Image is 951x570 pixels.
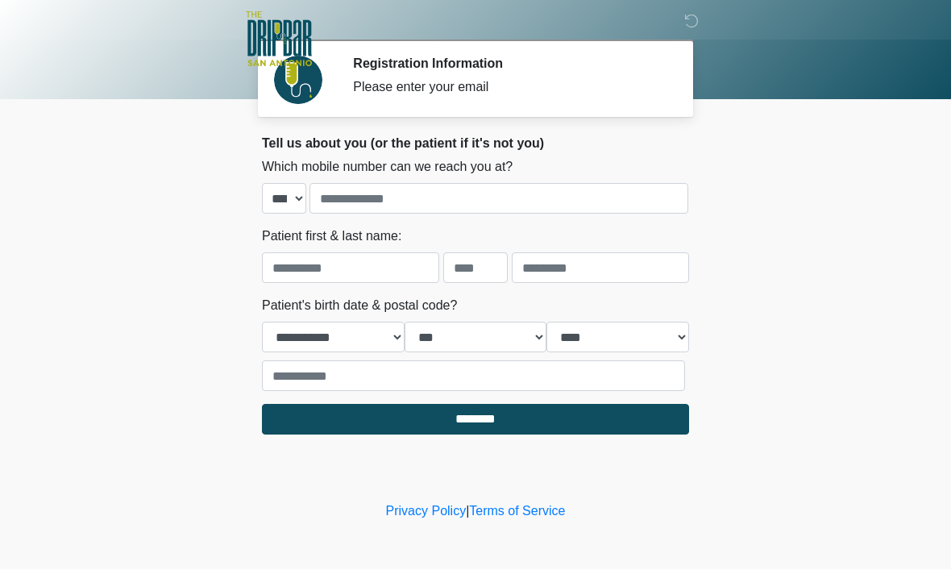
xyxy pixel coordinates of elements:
a: Terms of Service [469,505,565,518]
img: Agent Avatar [274,56,322,105]
img: The DRIPBaR - San Antonio Fossil Creek Logo [246,12,312,69]
h2: Tell us about you (or the patient if it's not you) [262,136,689,152]
a: | [466,505,469,518]
label: Patient first & last name: [262,227,401,247]
label: Which mobile number can we reach you at? [262,158,513,177]
label: Patient's birth date & postal code? [262,297,457,316]
div: Please enter your email [353,78,665,98]
a: Privacy Policy [386,505,467,518]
